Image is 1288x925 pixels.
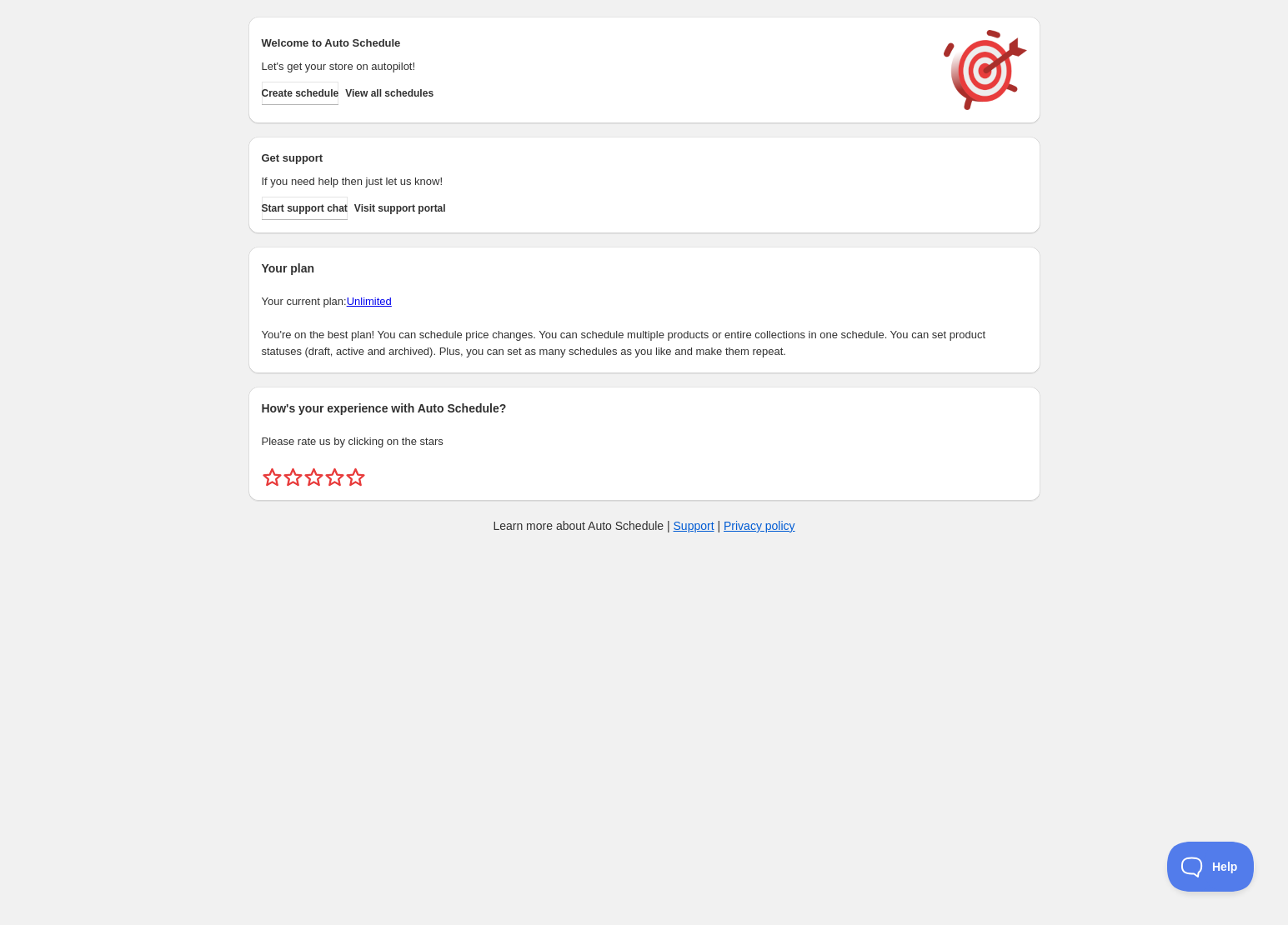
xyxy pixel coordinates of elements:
p: Please rate us by clicking on the stars [262,433,1027,450]
a: Visit support portal [354,197,446,220]
iframe: Toggle Customer Support [1167,842,1255,892]
button: View all schedules [345,82,434,105]
p: Let's get your store on autopilot! [262,58,927,75]
a: Privacy policy [724,519,795,532]
h2: Get support [262,150,927,167]
span: Start support chat [262,202,348,215]
span: Create schedule [262,87,339,100]
h2: Welcome to Auto Schedule [262,35,927,52]
p: You're on the best plan! You can schedule price changes. You can schedule multiple products or en... [262,327,1027,360]
h2: How's your experience with Auto Schedule? [262,400,1027,417]
span: Visit support portal [354,202,446,215]
h2: Your plan [262,260,1027,277]
a: Start support chat [262,197,348,220]
a: Unlimited [347,295,392,307]
p: If you need help then just let us know! [262,173,927,190]
p: Learn more about Auto Schedule | | [493,517,794,534]
p: Your current plan: [262,293,1027,310]
button: Create schedule [262,82,339,105]
span: View all schedules [345,87,434,100]
a: Support [674,519,714,532]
